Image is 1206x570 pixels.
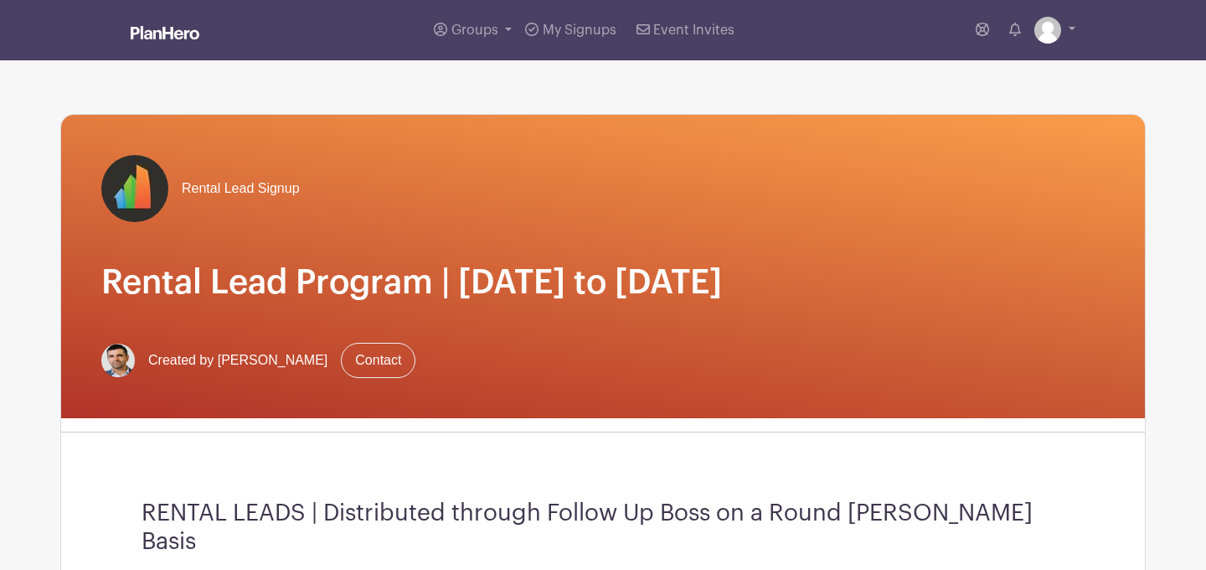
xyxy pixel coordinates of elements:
[142,500,1064,556] h3: RENTAL LEADS | Distributed through Follow Up Boss on a Round [PERSON_NAME] Basis
[653,23,734,37] span: Event Invites
[148,350,327,370] span: Created by [PERSON_NAME]
[543,23,616,37] span: My Signups
[451,23,498,37] span: Groups
[1034,17,1061,44] img: default-ce2991bfa6775e67f084385cd625a349d9dcbb7a52a09fb2fda1e96e2d18dcdb.png
[341,343,415,378] a: Contact
[182,179,300,199] span: Rental Lead Signup
[101,344,135,377] img: Screen%20Shot%202023-02-21%20at%2010.54.51%20AM.png
[101,155,168,222] img: fulton-grace-logo.jpeg
[131,26,199,39] img: logo_white-6c42ec7e38ccf1d336a20a19083b03d10ae64f83f12c07503d8b9e83406b4c7d.svg
[101,262,1105,303] h1: Rental Lead Program | [DATE] to [DATE]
